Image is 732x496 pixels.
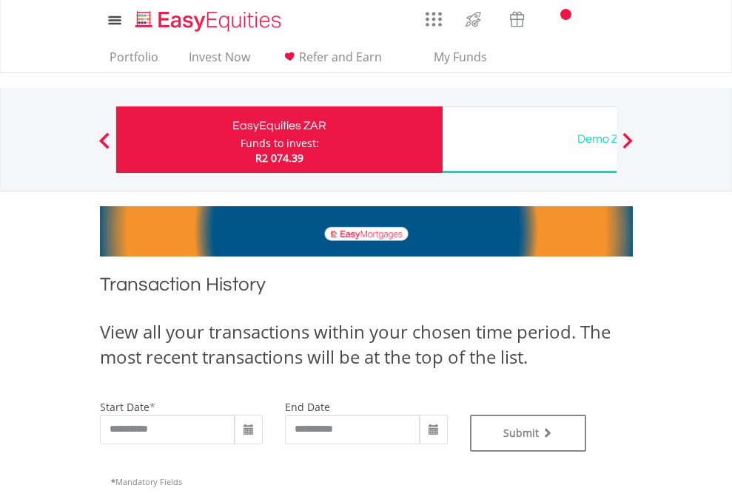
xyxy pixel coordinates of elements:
img: grid-menu-icon.svg [426,11,442,27]
img: vouchers-v2.svg [505,7,529,31]
a: Portfolio [104,50,164,72]
a: My Profile [614,4,652,36]
button: Next [613,140,642,154]
a: Home page [130,4,287,33]
div: View all your transactions within your chosen time period. The most recent transactions will be a... [100,319,633,370]
span: R2 074.39 [255,151,303,165]
span: Mandatory Fields [111,476,182,487]
div: Funds to invest: [241,136,319,151]
a: Invest Now [183,50,256,72]
a: AppsGrid [416,4,451,27]
h1: Transaction History [100,271,633,305]
span: My Funds [412,47,509,67]
a: FAQ's and Support [577,4,614,33]
a: Vouchers [495,4,539,31]
label: start date [100,400,150,414]
label: end date [285,400,330,414]
a: Refer and Earn [275,50,388,72]
span: Refer and Earn [299,49,382,65]
img: EasyMortage Promotion Banner [100,206,633,257]
img: EasyEquities_Logo.png [132,9,287,33]
img: thrive-v2.svg [461,7,486,31]
button: Previous [90,140,119,154]
button: Submit [470,415,587,452]
div: EasyEquities ZAR [125,115,434,136]
a: Notifications [539,4,577,33]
